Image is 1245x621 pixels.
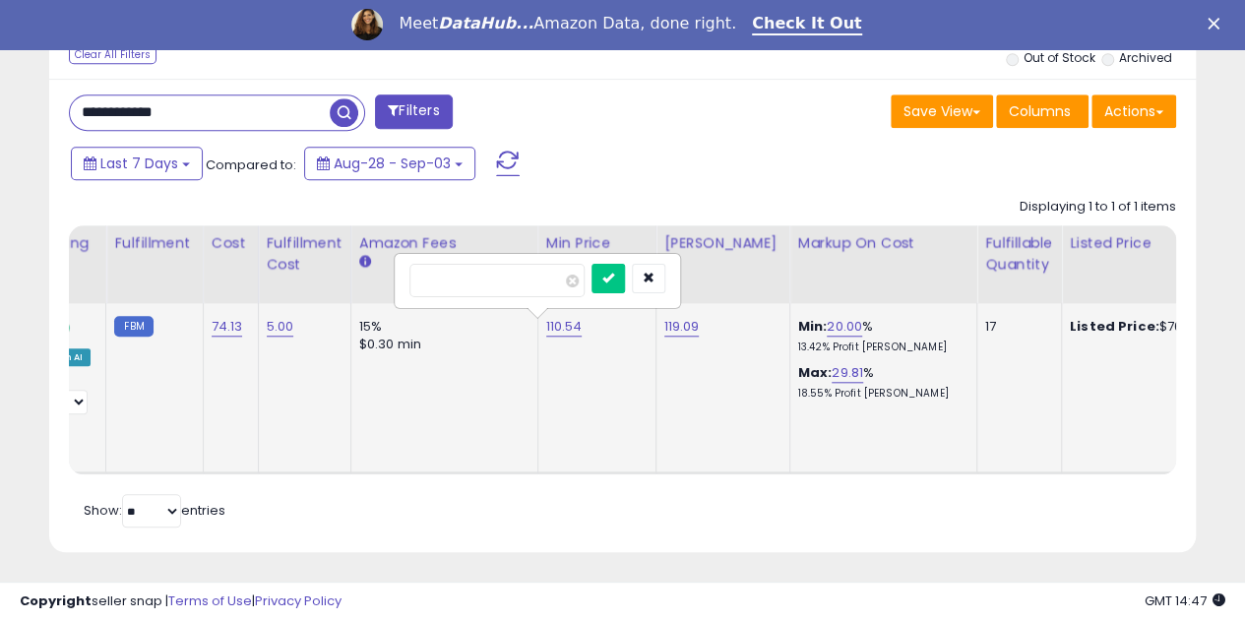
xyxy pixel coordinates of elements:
[1091,94,1176,128] button: Actions
[798,318,962,354] div: %
[1070,317,1159,336] b: Listed Price:
[798,364,962,401] div: %
[798,341,962,354] p: 13.42% Profit [PERSON_NAME]
[1020,198,1176,217] div: Displaying 1 to 1 of 1 items
[1070,233,1240,254] div: Listed Price
[664,233,781,254] div: [PERSON_NAME]
[69,45,156,64] div: Clear All Filters
[359,336,523,353] div: $0.30 min
[1023,49,1094,66] label: Out of Stock
[84,501,225,520] span: Show: entries
[20,591,92,610] strong: Copyright
[752,14,862,35] a: Check It Out
[267,317,294,337] a: 5.00
[546,317,583,337] a: 110.54
[798,317,828,336] b: Min:
[359,254,371,272] small: Amazon Fees.
[1145,591,1225,610] span: 2025-09-11 14:47 GMT
[891,94,993,128] button: Save View
[334,154,451,173] span: Aug-28 - Sep-03
[255,591,342,610] a: Privacy Policy
[304,147,475,180] button: Aug-28 - Sep-03
[114,316,153,337] small: FBM
[1208,18,1227,30] div: Close
[359,318,523,336] div: 15%
[71,147,203,180] button: Last 7 Days
[1009,101,1071,121] span: Columns
[212,317,243,337] a: 74.13
[1070,318,1233,336] div: $76.32
[168,591,252,610] a: Terms of Use
[798,387,962,401] p: 18.55% Profit [PERSON_NAME]
[996,94,1089,128] button: Columns
[267,233,342,275] div: Fulfillment Cost
[1119,49,1172,66] label: Archived
[832,363,863,383] a: 29.81
[359,233,529,254] div: Amazon Fees
[114,233,194,254] div: Fulfillment
[798,363,833,382] b: Max:
[100,154,178,173] span: Last 7 Days
[664,317,700,337] a: 119.09
[206,155,296,174] span: Compared to:
[827,317,862,337] a: 20.00
[22,233,97,254] div: Repricing
[351,9,383,40] img: Profile image for Georgie
[212,233,250,254] div: Cost
[438,14,533,32] i: DataHub...
[985,233,1053,275] div: Fulfillable Quantity
[985,318,1046,336] div: 17
[789,225,976,303] th: The percentage added to the cost of goods (COGS) that forms the calculator for Min & Max prices.
[546,233,648,254] div: Min Price
[399,14,736,33] div: Meet Amazon Data, done right.
[375,94,452,129] button: Filters
[20,592,342,611] div: seller snap | |
[798,233,968,254] div: Markup on Cost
